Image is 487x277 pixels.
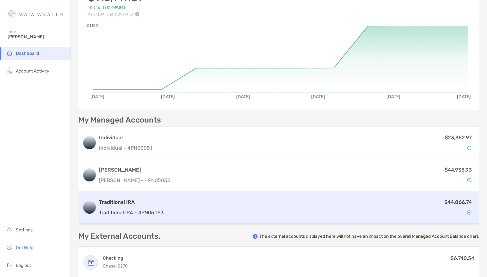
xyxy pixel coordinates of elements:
[467,146,472,150] img: Account Status icon
[451,255,474,261] span: $6,740.54
[6,226,13,233] img: settings icon
[445,166,472,174] p: $44,935.93
[99,176,170,184] p: [PERSON_NAME] - 4PN05052
[84,255,98,269] img: TOTAL CHECKING
[311,94,325,99] text: [DATE]
[236,94,250,99] text: [DATE]
[16,51,39,56] span: Dashboard
[386,94,400,99] text: [DATE]
[457,94,471,99] text: [DATE]
[118,263,128,269] span: 2270
[99,209,164,217] p: Traditional IRA - 4PN05053
[135,12,139,16] img: Performance Info
[83,201,96,214] img: logo account
[161,94,175,99] text: [DATE]
[16,68,49,74] span: Account Activity
[103,263,118,269] span: Chase -
[78,116,161,124] p: My Managed Accounts
[6,243,13,251] img: get-help icon
[99,134,152,142] h3: Individual
[99,144,152,152] p: Individual - 4PN05051
[444,198,472,206] p: $44,866.74
[6,67,13,74] img: activity icon
[467,178,472,182] img: Account Status icon
[16,227,33,233] span: Settings
[259,233,479,239] p: The external accounts displayed here will not have an impact on the overall Managed Account Balan...
[90,94,104,99] text: [DATE]
[6,261,13,269] img: logout icon
[88,5,101,10] span: +0.94%
[83,136,96,149] img: logo account
[8,34,67,40] span: [PERSON_NAME]!
[78,232,160,240] p: My External Accounts.
[83,169,96,181] img: logo account
[88,12,148,16] p: As of [DATE] at 6:01 PM ET
[99,166,170,174] h3: [PERSON_NAME]
[16,245,33,250] span: Get Help
[103,5,125,10] span: ( +$1,049.85 )
[99,198,164,206] h3: Traditional IRA
[86,23,98,28] text: $113K
[253,234,258,239] img: info
[6,49,13,57] img: household icon
[103,255,128,261] h4: Checking
[445,134,472,142] p: $23,352.97
[467,210,472,215] img: Account Status icon
[16,263,31,268] span: Log out
[8,3,63,25] img: Zoe Logo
